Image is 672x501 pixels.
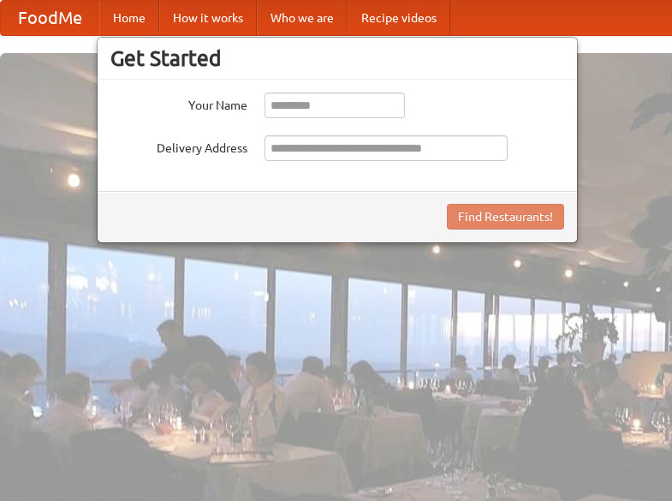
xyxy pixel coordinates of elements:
[110,92,247,114] label: Your Name
[257,1,348,35] a: Who we are
[110,45,564,71] h3: Get Started
[110,135,247,157] label: Delivery Address
[159,1,257,35] a: How it works
[99,1,159,35] a: Home
[447,204,564,230] button: Find Restaurants!
[348,1,450,35] a: Recipe videos
[1,1,99,35] a: FoodMe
